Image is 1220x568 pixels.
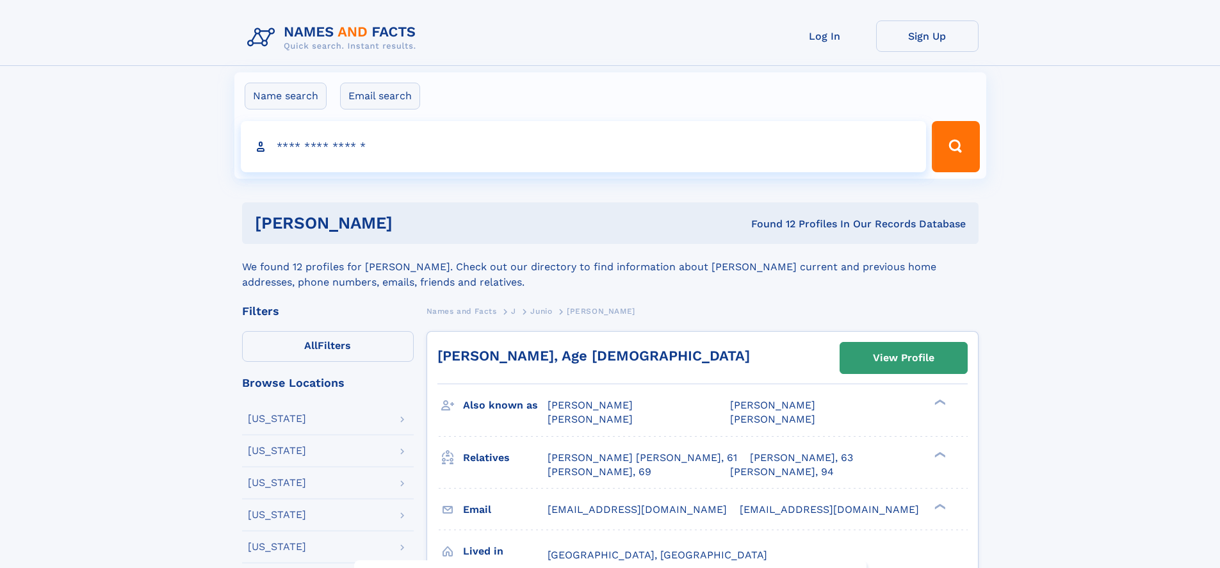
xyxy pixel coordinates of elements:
a: Names and Facts [427,303,497,319]
div: Filters [242,305,414,317]
h3: Also known as [463,394,548,416]
span: Junio [530,307,552,316]
div: We found 12 profiles for [PERSON_NAME]. Check out our directory to find information about [PERSON... [242,244,979,290]
span: All [304,339,318,352]
div: [US_STATE] [248,478,306,488]
label: Name search [245,83,327,110]
h3: Email [463,499,548,521]
a: J [511,303,516,319]
div: [US_STATE] [248,414,306,424]
div: View Profile [873,343,934,373]
label: Filters [242,331,414,362]
span: [PERSON_NAME] [548,399,633,411]
span: [GEOGRAPHIC_DATA], [GEOGRAPHIC_DATA] [548,549,767,561]
a: Junio [530,303,552,319]
span: [EMAIL_ADDRESS][DOMAIN_NAME] [548,503,727,515]
input: search input [241,121,927,172]
a: Log In [774,20,876,52]
a: [PERSON_NAME] [PERSON_NAME], 61 [548,451,737,465]
img: Logo Names and Facts [242,20,427,55]
div: [US_STATE] [248,446,306,456]
h1: [PERSON_NAME] [255,215,572,231]
span: [PERSON_NAME] [567,307,635,316]
span: J [511,307,516,316]
div: Browse Locations [242,377,414,389]
a: Sign Up [876,20,979,52]
span: [PERSON_NAME] [730,413,815,425]
div: Found 12 Profiles In Our Records Database [572,217,966,231]
div: [US_STATE] [248,510,306,520]
div: ❯ [931,502,947,510]
a: [PERSON_NAME], Age [DEMOGRAPHIC_DATA] [437,348,750,364]
a: [PERSON_NAME], 63 [750,451,853,465]
span: [EMAIL_ADDRESS][DOMAIN_NAME] [740,503,919,515]
a: [PERSON_NAME], 94 [730,465,834,479]
button: Search Button [932,121,979,172]
a: View Profile [840,343,967,373]
h3: Lived in [463,540,548,562]
div: [US_STATE] [248,542,306,552]
label: Email search [340,83,420,110]
span: [PERSON_NAME] [548,413,633,425]
div: ❯ [931,450,947,458]
div: ❯ [931,398,947,407]
span: [PERSON_NAME] [730,399,815,411]
h3: Relatives [463,447,548,469]
a: [PERSON_NAME], 69 [548,465,651,479]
